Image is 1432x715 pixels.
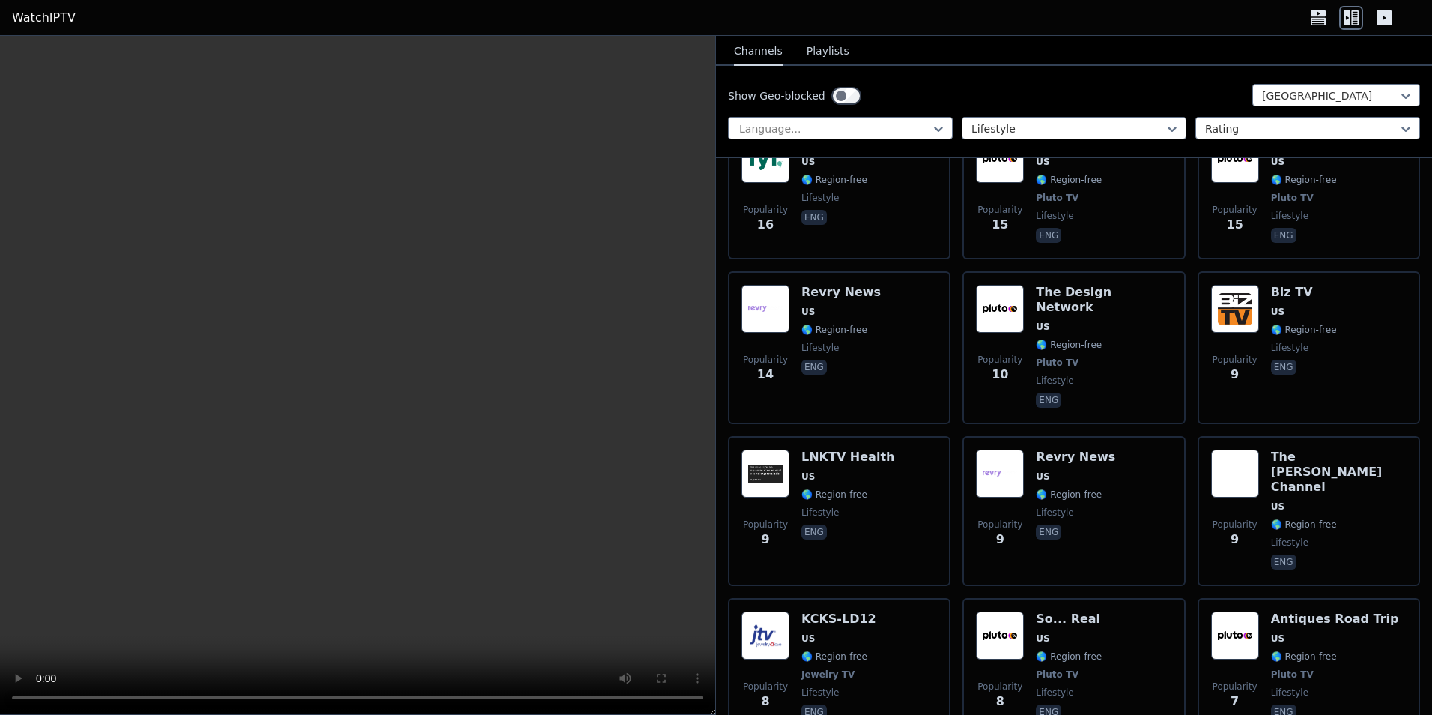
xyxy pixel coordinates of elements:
span: Popularity [1213,519,1257,531]
img: Antiques Road Trip [1211,612,1259,660]
img: Cats 24/7 [976,135,1024,183]
span: US [801,306,815,318]
span: US [1271,501,1284,513]
span: 15 [1227,216,1243,234]
p: eng [801,525,827,540]
span: 🌎 Region-free [1036,339,1102,351]
span: 🌎 Region-free [1036,174,1102,186]
img: The Design Network [976,285,1024,333]
span: lifestyle [1036,687,1073,699]
span: US [1036,633,1049,645]
span: Popularity [977,519,1022,531]
span: 9 [1231,531,1239,549]
img: FYI East [741,135,789,183]
span: 15 [992,216,1008,234]
p: eng [801,360,827,375]
span: Popularity [1213,204,1257,216]
img: Revry News [741,285,789,333]
span: US [801,156,815,168]
a: WatchIPTV [12,9,76,27]
p: eng [1271,360,1296,375]
img: Biz TV [1211,285,1259,333]
h6: KCKS-LD12 [801,612,876,627]
span: US [1271,633,1284,645]
span: 14 [757,366,774,384]
span: lifestyle [801,192,839,204]
p: eng [1036,228,1061,243]
img: The Jamie Oliver Channel [1211,450,1259,498]
p: eng [1271,555,1296,570]
span: US [1036,156,1049,168]
button: Channels [734,37,783,66]
span: Pluto TV [1036,192,1078,204]
span: 🌎 Region-free [801,651,867,663]
span: lifestyle [801,342,839,354]
h6: The Design Network [1036,285,1171,315]
span: Pluto TV [1036,669,1078,681]
span: US [1271,156,1284,168]
span: US [801,633,815,645]
img: So... Real [976,612,1024,660]
span: lifestyle [1271,342,1308,354]
h6: LNKTV Health [801,450,894,465]
span: lifestyle [1036,507,1073,519]
span: 🌎 Region-free [1271,174,1337,186]
span: 🌎 Region-free [801,174,867,186]
span: lifestyle [801,507,839,519]
span: Popularity [1213,681,1257,693]
span: Popularity [977,354,1022,366]
span: Popularity [977,204,1022,216]
span: 7 [1231,693,1239,711]
h6: So... Real [1036,612,1102,627]
span: lifestyle [1036,375,1073,387]
span: lifestyle [1271,210,1308,222]
h6: Biz TV [1271,285,1337,300]
h6: Revry News [1036,450,1115,465]
span: 16 [757,216,774,234]
p: eng [1036,525,1061,540]
span: 8 [761,693,769,711]
span: 🌎 Region-free [1271,324,1337,336]
span: Jewelry TV [801,669,855,681]
h6: Antiques Road Trip [1271,612,1399,627]
span: lifestyle [1271,687,1308,699]
span: 🌎 Region-free [1271,519,1337,531]
img: LNKTV Health [741,450,789,498]
span: US [1036,471,1049,483]
span: 🌎 Region-free [801,324,867,336]
span: Pluto TV [1036,357,1078,369]
img: Revry News [976,450,1024,498]
span: Popularity [743,519,788,531]
span: US [801,471,815,483]
img: So... Real [1211,135,1259,183]
span: 8 [996,693,1004,711]
span: US [1036,321,1049,333]
span: 🌎 Region-free [1036,651,1102,663]
span: 9 [761,531,769,549]
span: lifestyle [801,687,839,699]
span: Popularity [1213,354,1257,366]
p: eng [1271,228,1296,243]
p: eng [1036,393,1061,408]
p: eng [801,210,827,225]
span: Popularity [743,354,788,366]
label: Show Geo-blocked [728,88,825,103]
span: 10 [992,366,1008,384]
span: 9 [996,531,1004,549]
span: Pluto TV [1271,669,1314,681]
span: Popularity [977,681,1022,693]
img: KCKS-LD12 [741,612,789,660]
span: Pluto TV [1271,192,1314,204]
button: Playlists [807,37,849,66]
span: 🌎 Region-free [1036,489,1102,501]
span: Popularity [743,681,788,693]
span: Popularity [743,204,788,216]
span: 9 [1231,366,1239,384]
h6: Revry News [801,285,881,300]
span: 🌎 Region-free [1271,651,1337,663]
h6: The [PERSON_NAME] Channel [1271,450,1407,495]
span: lifestyle [1271,537,1308,549]
span: lifestyle [1036,210,1073,222]
span: US [1271,306,1284,318]
span: 🌎 Region-free [801,489,867,501]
